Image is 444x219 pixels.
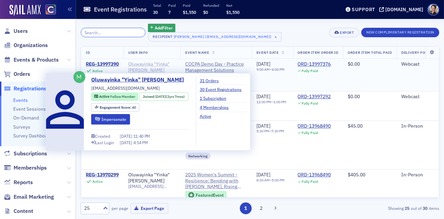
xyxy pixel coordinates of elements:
[133,133,150,139] span: 11:40 PM
[298,123,331,129] a: ORD-13968490
[128,61,176,73] a: Oluwayinka "Yinka" [PERSON_NAME]
[302,101,318,106] div: Fully Paid
[128,172,176,184] a: Oluwayinka "Yinka" [PERSON_NAME]
[148,32,282,42] button: Recipient[PERSON_NAME] ([EMAIL_ADDRESS][DOMAIN_NAME])×
[4,164,47,172] a: Memberships
[155,25,173,31] span: Add Filter
[298,172,331,178] a: ORD-13968490
[256,129,269,133] time: 5:30 PM
[14,85,46,92] span: Registrations
[348,61,360,67] span: $0.00
[402,61,436,67] div: Webcast
[100,105,132,110] span: Engagement Score :
[302,179,318,184] div: Fully Paid
[95,134,110,138] div: Created
[120,140,133,145] span: [DATE]
[361,29,439,35] a: New Complimentary Registration
[302,69,318,73] div: Fully Paid
[94,94,135,99] a: Active Fellow Member
[256,178,285,182] div: –
[272,178,285,182] time: 5:00 PM
[256,123,270,129] span: [DATE]
[196,193,224,197] div: Featured Event
[298,94,331,100] a: ORD-13997292
[226,9,239,15] span: $1,550
[139,92,188,101] div: Joined: 2022-12-29 00:00:00
[348,172,365,178] span: $405.00
[404,205,411,211] strong: 25
[422,205,429,211] strong: 30
[14,179,33,186] span: Reports
[153,9,158,15] span: 30
[81,28,146,37] input: Search…
[427,4,439,16] span: Profile
[92,69,103,73] div: Active
[14,70,30,78] span: Orders
[298,50,339,55] span: Order Item Order ID
[240,202,252,214] button: 1
[340,31,354,35] div: Export
[92,179,103,184] div: Active
[153,3,161,8] p: Total
[256,67,270,72] time: 9:00 AM
[86,172,119,178] a: REG-13970299
[273,100,286,104] time: 1:00 PM
[4,207,33,215] a: Content
[402,94,436,100] div: Webcast
[302,131,318,135] div: Fully Paid
[185,172,247,190] a: 2025 Women's Summit - Resilience: Bending with [PERSON_NAME], Rising with Power
[14,164,47,172] span: Memberships
[185,191,227,199] div: Featured Event
[13,133,52,139] a: Survey Dashboard
[4,179,33,186] a: Reports
[14,207,33,215] span: Content
[14,150,47,157] span: Subscriptions
[200,77,224,83] a: 31 Orders
[13,97,28,103] a: Events
[4,70,30,78] a: Orders
[256,67,285,72] div: –
[45,4,56,15] img: SailAMX
[256,178,270,182] time: 8:30 AM
[155,94,185,99] div: (2yrs 7mos)
[168,9,171,15] span: 7
[91,103,139,112] div: Engagement Score: 40
[361,28,439,37] button: New Complimentary Registration
[200,104,234,110] a: 4 Memberships
[256,100,286,104] div: –
[203,3,219,8] p: Refunded
[86,61,119,67] a: REG-13997390
[41,4,56,16] a: View Homepage
[128,184,176,189] span: [EMAIL_ADDRESS][DOMAIN_NAME]
[94,5,147,14] h1: Event Registrations
[200,86,247,92] a: 30 Event Registrations
[298,61,331,67] a: ORD-13997376
[4,150,47,157] a: Subscriptions
[273,34,279,40] span: ×
[9,5,41,16] img: SailAMX
[153,35,173,39] div: Recipient
[183,9,196,15] span: $1,550
[4,56,59,64] a: Events & Products
[14,27,28,35] span: Users
[256,61,270,67] span: [DATE]
[385,6,423,13] div: [DOMAIN_NAME]
[325,205,439,211] div: Showing out of items
[174,33,272,40] div: [PERSON_NAME] ([EMAIL_ADDRESS][DOMAIN_NAME])
[110,94,135,99] span: Fellow Member
[185,61,247,73] a: COCPA Demo Day - Practice Management Solutions
[155,94,166,98] span: [DATE]
[14,42,48,49] span: Organizations
[402,50,436,55] span: Delivery Format
[13,124,30,130] a: Surveys
[4,27,28,35] a: Users
[91,76,189,84] a: Oluwayinka "Yinka" [PERSON_NAME]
